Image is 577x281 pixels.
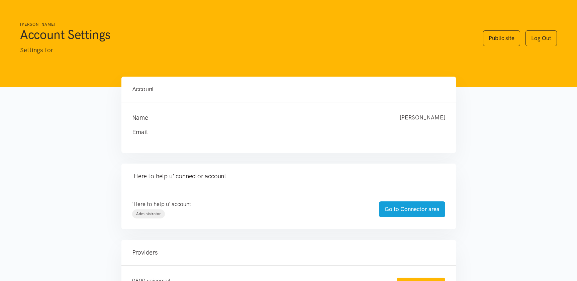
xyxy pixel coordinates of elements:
[20,26,470,42] h1: Account Settings
[20,21,470,28] h6: [PERSON_NAME]
[136,211,161,216] span: Administrator
[525,30,557,46] a: Log Out
[379,201,445,217] a: Go to Connector area
[132,172,445,181] h4: 'Here to help u' connector account
[132,113,386,122] h4: Name
[132,127,432,137] h4: Email
[132,200,366,209] p: 'Here to help u' account
[132,85,445,94] h4: Account
[20,45,470,55] p: Settings for
[132,248,445,257] h4: Providers
[393,113,452,122] div: [PERSON_NAME]
[483,30,520,46] a: Public site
